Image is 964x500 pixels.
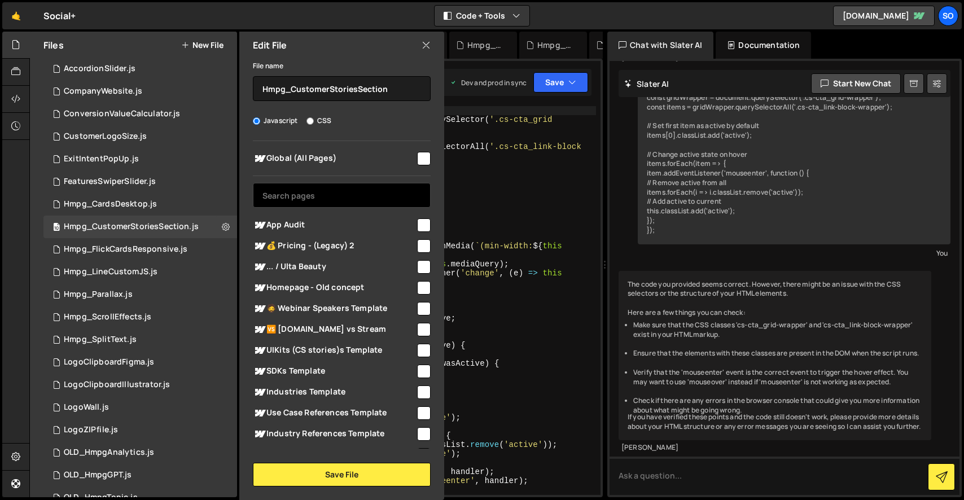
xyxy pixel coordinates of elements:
[64,357,154,367] div: LogoClipboardFigma.js
[253,427,415,441] span: Industry References Template
[64,267,157,277] div: Hmpg_LineCustomJS.js
[64,312,151,322] div: Hmpg_ScrollEffects.js
[64,335,137,345] div: Hmpg_SplitText.js
[633,321,922,340] li: Make sure that the CSS classes 'cs-cta_grid-wrapper' and 'cs-cta_link-block-wrapper' exist in you...
[64,425,118,435] div: LogoZIPfile.js
[64,154,139,164] div: ExitIntentPopUp.js
[43,261,237,283] div: 15116/47872.js
[64,86,142,97] div: CompanyWebsite.js
[638,74,950,244] div: This code isn't working. What is wrong with it? const gridWrapper = document.querySelector('.cs-c...
[253,76,431,101] input: Name
[43,39,64,51] h2: Files
[253,260,415,274] span: ... / Ulta Beauty
[253,152,415,165] span: Global (All Pages)
[64,131,147,142] div: CustomerLogoSize.js
[306,117,314,125] input: CSS
[253,448,415,462] span: Page Template
[64,222,199,232] div: Hmpg_CustomerStoriesSection.js
[64,64,135,74] div: AccordionSlider.js
[253,385,415,399] span: Industries Template
[43,283,237,306] div: 15116/47892.js
[253,406,415,420] span: Use Case References Template
[2,2,30,29] a: 🤙
[64,199,157,209] div: Hmpg_CardsDesktop.js
[64,109,180,119] div: ConversionValueCalculator.js
[253,60,283,72] label: File name
[467,40,503,51] div: Hmpg_LineCustomJS.js
[938,6,958,26] a: So
[253,239,415,253] span: 💰 Pricing - (Legacy) 2
[450,78,527,87] div: Dev and prod in sync
[53,223,60,233] span: 10
[43,216,237,238] div: 15116/47900.js
[43,441,237,464] div: 15116/40702.js
[253,117,260,125] input: Javascript
[716,32,811,59] div: Documentation
[607,32,713,59] div: Chat with Slater AI
[621,443,928,453] div: [PERSON_NAME]
[43,103,237,125] div: 15116/40946.js
[253,281,415,295] span: Homepage - Old concept
[253,183,431,208] input: Search pages
[435,6,529,26] button: Code + Tools
[633,396,922,415] li: Check if there are any errors in the browser console that could give you more information about w...
[253,463,431,486] button: Save File
[43,306,237,328] div: 15116/47945.js
[43,351,237,374] div: 15116/40336.js
[43,419,237,441] div: 15116/47009.js
[253,218,415,232] span: App Audit
[64,244,187,255] div: Hmpg_FlickCardsResponsive.js
[633,368,922,387] li: Verify that the 'mouseenter' event is the correct event to trigger the hover effect. You may want...
[533,72,588,93] button: Save
[43,464,237,486] div: 15116/41430.js
[43,374,237,396] div: 15116/42838.js
[64,290,133,300] div: Hmpg_Parallax.js
[43,58,237,80] div: 15116/41115.js
[306,115,331,126] label: CSS
[64,470,132,480] div: OLD_HmpgGPT.js
[253,302,415,315] span: 🧔 Webinar Speakers Template
[253,365,415,378] span: SDKs Template
[43,148,237,170] div: 15116/40766.js
[64,448,154,458] div: OLD_HmpgAnalytics.js
[811,73,901,94] button: Start new chat
[64,380,170,390] div: LogoClipboardIllustrator.js
[43,238,237,261] div: 15116/47105.js
[253,39,287,51] h2: Edit File
[624,78,669,89] h2: Slater AI
[43,170,237,193] div: 15116/40701.js
[43,9,76,23] div: Social+
[619,271,931,441] div: The code you provided seems correct. However, there might be an issue with the CSS selectors or t...
[43,328,237,351] div: 15116/47767.js
[43,396,237,419] div: 15116/46100.js
[253,344,415,357] span: UIKits (CS stories)s Template
[43,193,237,216] div: 15116/47106.js
[537,40,573,51] div: Hmpg_SplitText.js
[641,247,948,259] div: You
[43,125,237,148] div: 15116/40353.js
[64,402,109,413] div: LogoWall.js
[253,115,298,126] label: Javascript
[43,80,237,103] div: 15116/40349.js
[633,349,922,358] li: Ensure that the elements with these classes are present in the DOM when the script runs.
[253,323,415,336] span: 🆚 [DOMAIN_NAME] vs Stream
[64,177,156,187] div: FeaturesSwiperSlider.js
[181,41,224,50] button: New File
[833,6,935,26] a: [DOMAIN_NAME]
